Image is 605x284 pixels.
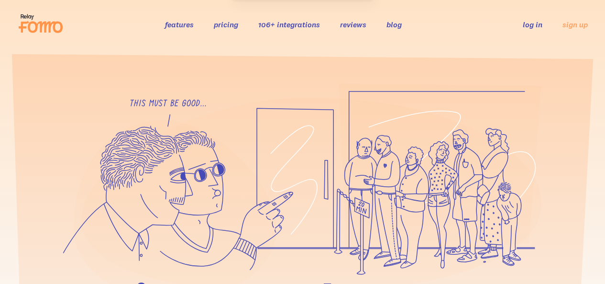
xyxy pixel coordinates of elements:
a: log in [523,20,542,29]
a: reviews [340,20,366,29]
a: sign up [562,20,588,30]
a: features [165,20,194,29]
a: blog [386,20,402,29]
a: 106+ integrations [258,20,320,29]
a: pricing [214,20,238,29]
